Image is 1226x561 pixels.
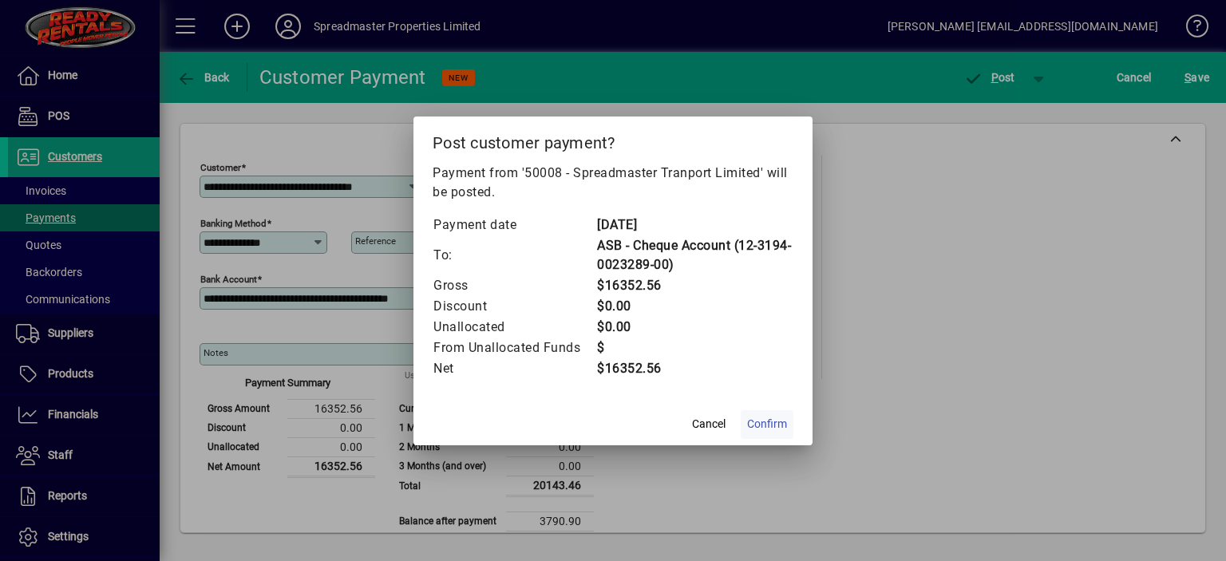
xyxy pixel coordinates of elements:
button: Confirm [741,410,793,439]
td: ASB - Cheque Account (12-3194-0023289-00) [596,235,793,275]
td: Net [433,358,596,379]
td: $ [596,338,793,358]
td: [DATE] [596,215,793,235]
span: Confirm [747,416,787,433]
p: Payment from '50008 - Spreadmaster Tranport Limited' will be posted. [433,164,793,202]
button: Cancel [683,410,734,439]
td: Gross [433,275,596,296]
td: $16352.56 [596,358,793,379]
td: From Unallocated Funds [433,338,596,358]
td: $0.00 [596,317,793,338]
td: Unallocated [433,317,596,338]
h2: Post customer payment? [413,117,813,163]
span: Cancel [692,416,726,433]
td: Payment date [433,215,596,235]
td: $0.00 [596,296,793,317]
td: To: [433,235,596,275]
td: Discount [433,296,596,317]
td: $16352.56 [596,275,793,296]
